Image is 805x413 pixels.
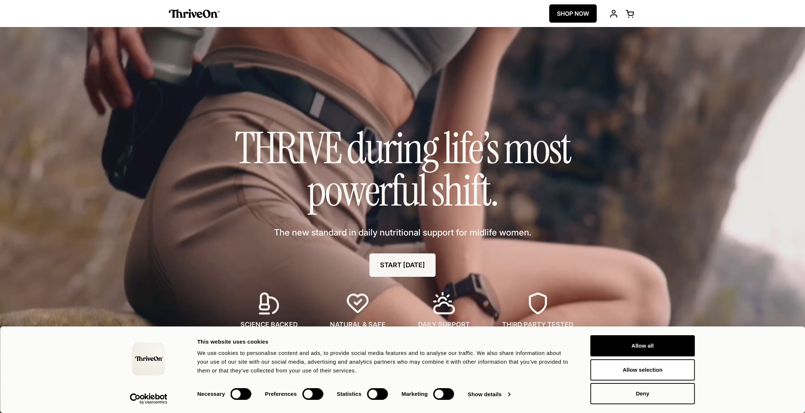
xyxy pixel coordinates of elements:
[418,320,470,329] span: DAILY SUPPORT
[468,389,510,400] a: Show details
[220,127,585,212] h1: THRIVE during life’s most powerful shift.
[132,343,165,375] img: logo
[240,320,298,329] span: SCIENCE BACKED
[117,393,181,404] a: Usercentrics Cookiebot - opens in a new window
[591,335,695,356] button: Allow all
[591,383,695,404] button: Deny
[197,349,574,375] div: We use cookies to personalise content and ads, to provide social media features and to analyse ou...
[197,391,225,397] strong: Necessary
[274,226,531,239] span: The new standard in daily nutritional support for midlife women.
[591,359,695,381] button: Allow selection
[549,4,597,23] a: SHOP NOW
[330,320,386,329] span: NATURAL & SAFE
[502,320,573,329] span: THIRD PARTY TESTED
[265,391,297,397] strong: Preferences
[369,253,436,277] a: START [DATE]
[768,379,798,406] iframe: Gorgias live chat messenger
[337,391,362,397] strong: Statistics
[402,391,428,397] strong: Marketing
[197,337,574,346] div: This website uses cookies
